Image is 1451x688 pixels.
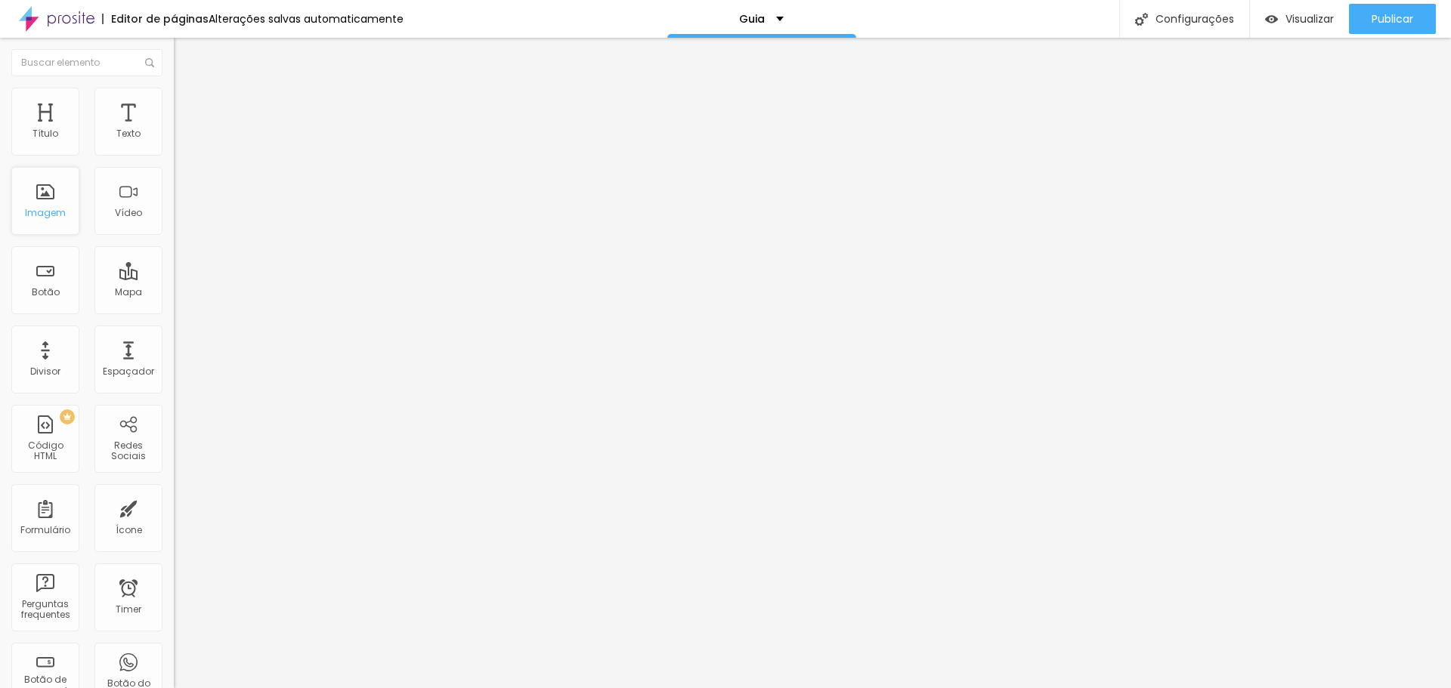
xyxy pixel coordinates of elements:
div: Ícone [116,525,142,535]
img: Icone [145,58,154,67]
div: Imagem [25,208,66,218]
button: Publicar [1349,4,1436,34]
div: Mapa [115,287,142,298]
div: Alterações salvas automaticamente [209,14,404,24]
div: Timer [116,604,141,615]
div: Formulário [20,525,70,535]
iframe: Editor [174,38,1451,688]
div: Perguntas frequentes [15,599,75,621]
p: Guia [739,14,765,24]
div: Espaçador [103,366,154,377]
div: Divisor [30,366,60,377]
button: Visualizar [1250,4,1349,34]
img: Icone [1135,13,1148,26]
div: Editor de páginas [102,14,209,24]
div: Vídeo [115,208,142,218]
div: Botão [32,287,60,298]
div: Redes Sociais [98,440,158,462]
span: Publicar [1372,13,1413,25]
img: view-1.svg [1265,13,1278,26]
div: Código HTML [15,440,75,462]
div: Título [32,128,58,139]
span: Visualizar [1285,13,1334,25]
input: Buscar elemento [11,49,162,76]
div: Texto [116,128,141,139]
